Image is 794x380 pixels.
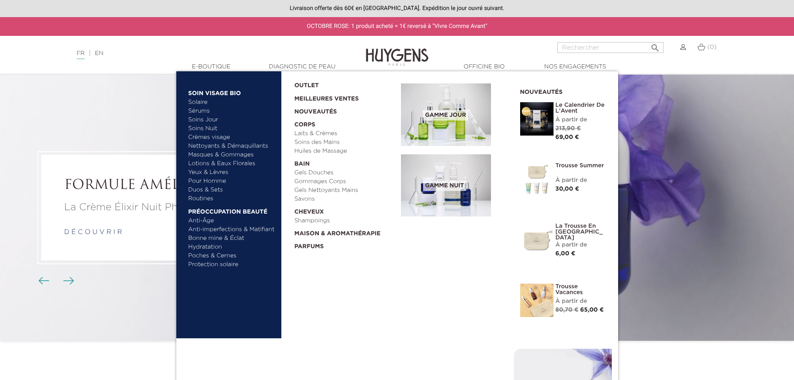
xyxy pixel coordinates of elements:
[294,103,395,116] a: Nouveautés
[188,194,276,203] a: Routines
[294,238,395,251] a: Parfums
[520,86,606,96] h2: Nouveautés
[423,110,468,121] span: Gamme jour
[294,195,395,204] a: Savons
[294,225,395,238] a: Maison & Aromathérapie
[294,138,395,147] a: Soins des Mains
[294,204,395,216] a: Cheveux
[366,35,428,67] img: Huygens
[188,159,276,168] a: Lotions & Eaux Florales
[556,284,606,295] a: Trousse Vacances
[188,116,276,124] a: Soins Jour
[401,83,508,146] a: Gamme jour
[423,181,466,191] span: Gamme nuit
[188,142,276,151] a: Nettoyants & Démaquillants
[188,124,268,133] a: Soins Nuit
[188,98,276,107] a: Solaire
[188,243,276,252] a: Hydratation
[95,50,103,56] a: EN
[294,186,395,195] a: Gels Nettoyants Mains
[188,216,276,225] a: Anti-Âge
[556,163,606,169] a: Trousse Summer
[294,77,388,90] a: OUTLET
[188,168,276,177] a: Yeux & Lèvres
[294,156,395,169] a: Bain
[707,44,716,50] span: (0)
[188,151,276,159] a: Masques & Gommages
[188,203,276,216] a: Préoccupation beauté
[520,284,554,317] img: La Trousse vacances
[294,169,395,177] a: Gels Douches
[520,163,554,196] img: Trousse Summer
[188,107,276,116] a: Sérums
[73,48,325,58] div: |
[294,177,395,186] a: Gommages Corps
[556,186,579,192] span: 30,00 €
[401,154,508,217] a: Gamme nuit
[556,297,606,306] div: À partir de
[401,83,491,146] img: routine_jour_banner.jpg
[556,134,579,140] span: 69,00 €
[188,177,276,186] a: Pour Homme
[556,116,606,124] div: À partir de
[188,186,276,194] a: Duos & Sets
[556,102,606,114] a: Le Calendrier de L'Avent
[77,50,85,59] a: FR
[556,251,576,257] span: 6,00 €
[42,275,69,287] div: Boutons du carrousel
[556,307,579,313] span: 80,70 €
[556,126,581,131] span: 213,90 €
[534,63,617,71] a: Nos engagements
[188,225,276,234] a: Anti-imperfections & Matifiant
[188,252,276,260] a: Poches & Cernes
[520,102,554,136] img: Le Calendrier de L'Avent
[520,223,554,257] img: La Trousse en Coton
[580,307,604,313] span: 65,00 €
[401,154,491,217] img: routine_nuit_banner.jpg
[294,147,395,156] a: Huiles de Massage
[294,116,395,129] a: Corps
[556,241,606,249] div: À partir de
[294,216,395,225] a: Shampoings
[443,63,526,71] a: Officine Bio
[294,129,395,138] a: Laits & Crèmes
[64,229,122,236] a: d é c o u v r i r
[556,176,606,185] div: À partir de
[294,90,388,103] a: Meilleures Ventes
[188,234,276,243] a: Bonne mine & Éclat
[556,223,606,241] a: La Trousse en [GEOGRAPHIC_DATA]
[260,63,344,71] a: Diagnostic de peau
[650,40,660,50] i: 
[188,260,276,269] a: Protection solaire
[557,42,664,53] input: Rechercher
[64,178,240,194] h2: FORMULE AMÉLIORÉE
[64,200,240,215] p: La Crème Élixir Nuit Phyto-Rétinol
[170,63,253,71] a: E-Boutique
[648,40,663,51] button: 
[188,133,276,142] a: Crèmes visage
[188,85,276,98] a: Soin Visage Bio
